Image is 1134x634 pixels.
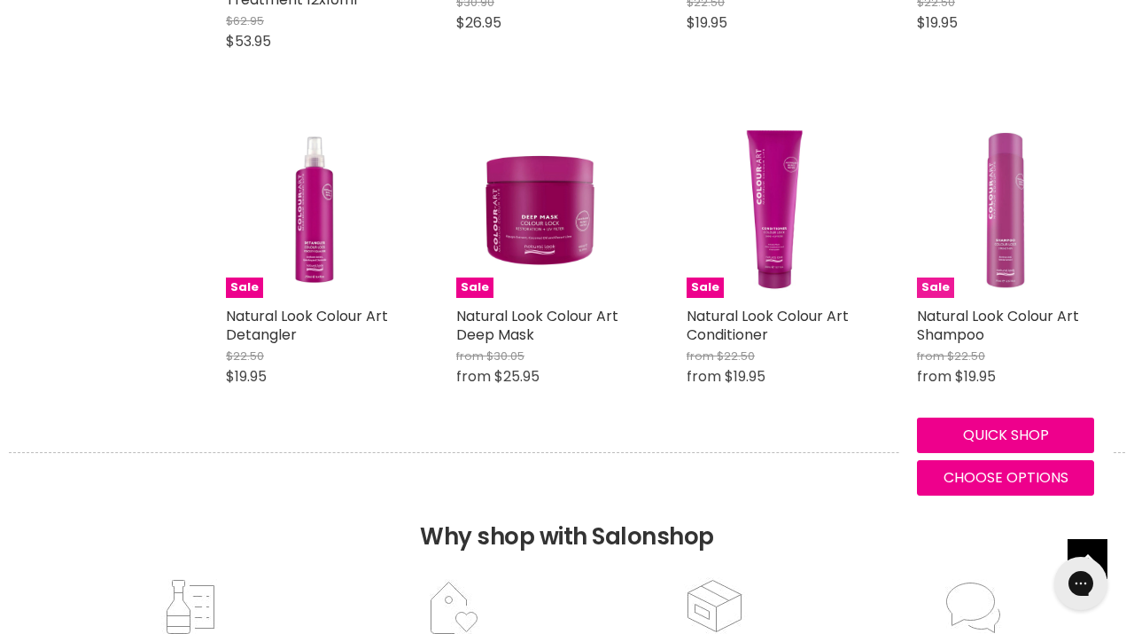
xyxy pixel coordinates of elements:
span: Sale [917,278,954,298]
button: Quick shop [917,418,1094,453]
span: Choose options [944,467,1068,488]
a: Natural Look Colour Art DetanglerSale [226,121,403,298]
span: $62.95 [226,12,264,29]
span: $19.95 [725,366,765,387]
span: $19.95 [917,12,958,33]
img: Natural Look Colour Art Shampoo [917,121,1094,298]
a: Natural Look Colour Art Detangler [226,306,388,345]
a: Natural Look Colour Art Deep MaskSale [456,121,633,298]
span: Sale [687,278,724,298]
span: $22.50 [226,348,264,364]
span: from [687,366,721,387]
button: Choose options [917,460,1094,496]
span: Back to top [1068,539,1107,585]
img: Natural Look Colour Art Deep Mask [456,121,633,298]
span: $19.95 [687,12,727,33]
span: $30.05 [486,348,524,364]
a: Natural Look Colour Art Deep Mask [456,306,618,345]
span: from [917,348,944,364]
span: from [456,366,491,387]
span: Sale [226,278,263,298]
span: $53.95 [226,31,271,51]
span: $25.95 [494,366,540,387]
span: from [687,348,714,364]
a: Natural Look Colour Art ShampooSale [917,121,1094,298]
a: Natural Look Colour Art Conditioner [687,306,849,345]
span: from [456,348,484,364]
a: Natural Look Colour Art Shampoo [917,306,1079,345]
iframe: Gorgias live chat messenger [1045,551,1116,616]
span: Sale [456,278,493,298]
span: $19.95 [955,366,996,387]
img: Natural Look Colour Art Detangler [226,121,403,298]
span: $26.95 [456,12,501,33]
span: from [917,366,951,387]
span: $22.50 [947,348,985,364]
h2: Why shop with Salonshop [9,452,1125,577]
a: Back to top [1068,539,1107,579]
a: Natural Look Colour Art ConditionerSale [687,121,864,298]
img: Natural Look Colour Art Conditioner [687,121,864,298]
span: $19.95 [226,366,267,387]
span: $22.50 [717,348,755,364]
